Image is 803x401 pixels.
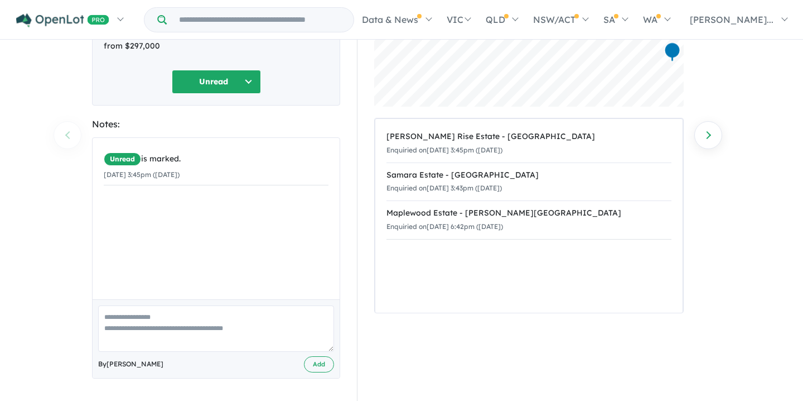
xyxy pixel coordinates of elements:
small: Enquiried on [DATE] 6:42pm ([DATE]) [386,222,503,231]
small: Enquiried on [DATE] 3:45pm ([DATE]) [386,146,502,154]
div: Notes: [92,117,340,132]
a: Maplewood Estate - [PERSON_NAME][GEOGRAPHIC_DATA]Enquiried on[DATE] 6:42pm ([DATE]) [386,200,671,240]
span: [PERSON_NAME]... [690,14,773,25]
img: Openlot PRO Logo White [16,13,109,27]
small: Enquiried on [DATE] 3:43pm ([DATE]) [386,184,502,192]
input: Try estate name, suburb, builder or developer [169,8,351,32]
span: Unread [104,152,141,166]
div: is marked. [104,152,328,166]
div: [PERSON_NAME] Rise Estate - [GEOGRAPHIC_DATA] [386,130,671,144]
button: Unread [172,70,261,94]
div: Samara Estate - [GEOGRAPHIC_DATA] [386,169,671,182]
small: [DATE] 3:45pm ([DATE]) [104,170,180,179]
a: Samara Estate - [GEOGRAPHIC_DATA]Enquiried on[DATE] 3:43pm ([DATE]) [386,163,671,202]
div: Map marker [664,42,681,63]
button: Add [304,356,334,373]
a: [PERSON_NAME] Rise Estate - [GEOGRAPHIC_DATA]Enquiried on[DATE] 3:45pm ([DATE]) [386,125,671,163]
span: By [PERSON_NAME] [98,359,163,370]
div: Maplewood Estate - [PERSON_NAME][GEOGRAPHIC_DATA] [386,207,671,220]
